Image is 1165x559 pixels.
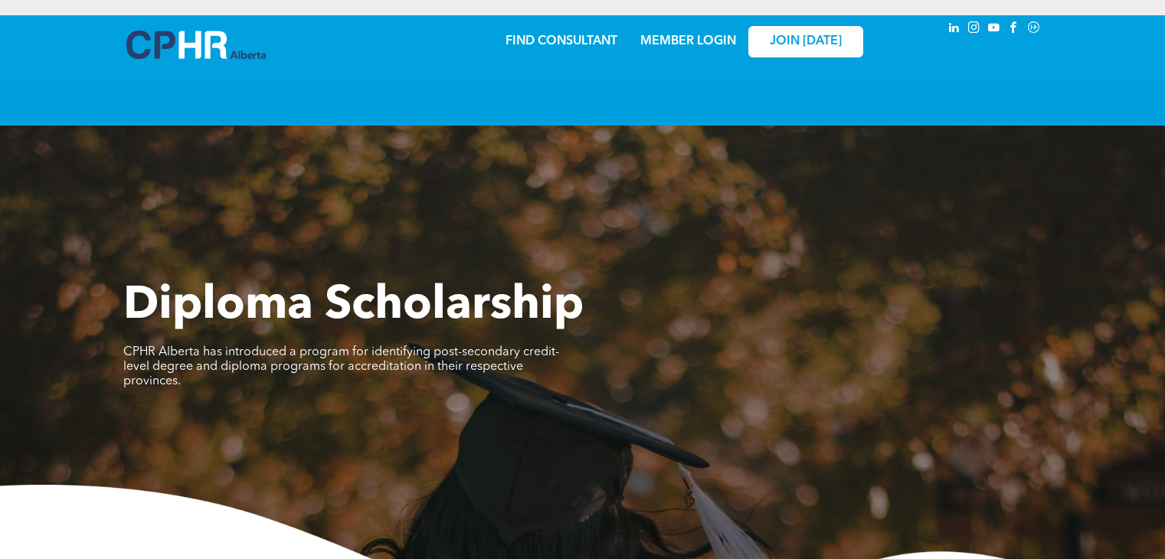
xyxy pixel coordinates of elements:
[506,35,617,47] a: FIND CONSULTANT
[1006,19,1023,40] a: facebook
[946,19,963,40] a: linkedin
[123,346,559,387] span: CPHR Alberta has introduced a program for identifying post-secondary credit-level degree and dipl...
[748,26,863,57] a: JOIN [DATE]
[123,283,584,329] span: Diploma Scholarship
[640,35,736,47] a: MEMBER LOGIN
[1026,19,1042,40] a: Social network
[770,34,842,49] span: JOIN [DATE]
[966,19,983,40] a: instagram
[986,19,1003,40] a: youtube
[126,31,266,59] img: A blue and white logo for cp alberta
